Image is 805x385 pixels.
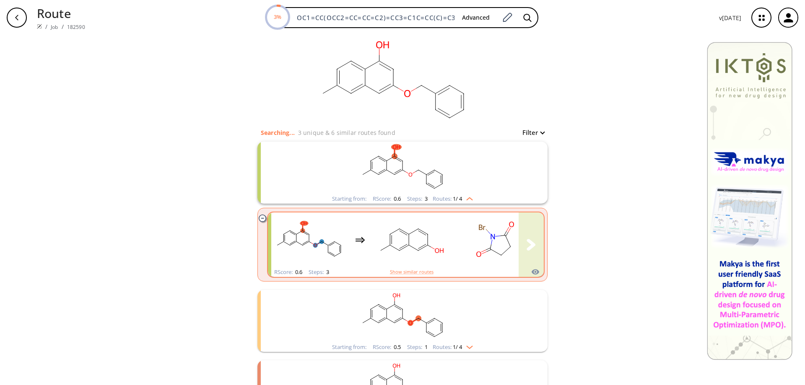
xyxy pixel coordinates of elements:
div: Steps : [407,344,428,350]
span: 1 / 4 [453,196,462,202]
span: 0.6 [392,195,401,202]
button: Filter [517,129,544,136]
span: 1 / 4 [453,344,462,350]
div: Routes: [433,196,473,202]
img: Down [462,342,473,349]
button: Advanced [455,10,496,26]
div: Routes: [433,344,473,350]
img: Spaya logo [37,24,42,29]
p: Searching... [261,128,295,137]
img: Up [462,194,473,201]
div: RScore : [373,196,401,202]
li: / [45,22,47,31]
p: Route [37,4,85,22]
div: RScore : [373,344,401,350]
img: Banner [707,42,792,360]
span: 3 [423,195,428,202]
text: 3% [274,13,281,21]
span: 3 [325,268,329,276]
p: 3 unique & 6 similar routes found [298,128,395,137]
svg: Cc1ccc2c(O)cc(OCc3ccccc3)cc2c1 [293,142,512,194]
svg: Cc1ccc2c(O)cc(OCc3ccccc3)cc2c1 [271,214,347,266]
li: / [62,22,64,31]
span: 1 [423,343,428,351]
div: Starting from: [332,344,366,350]
div: Starting from: [332,196,366,202]
div: Steps : [309,269,329,275]
span: 0.5 [392,343,401,351]
svg: Cc1ccc2ccc(O)cc2c1 [374,214,449,266]
input: Enter SMILES [292,13,455,22]
svg: O=C1CCC(=O)N1Br [457,214,533,266]
svg: OC1=CC(OCC2=CC=CC=C2)=CC3=C1C=CC(C)=C3 [309,35,477,127]
button: Show similar routes [390,268,434,276]
div: Steps : [407,196,428,202]
p: v [DATE] [719,13,741,22]
span: 0.6 [294,268,302,276]
a: 182590 [67,23,85,31]
a: Job [51,23,58,31]
svg: Cc1ccc2c(O)cc(OCc3ccccc3)cc2c1 [293,290,512,342]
